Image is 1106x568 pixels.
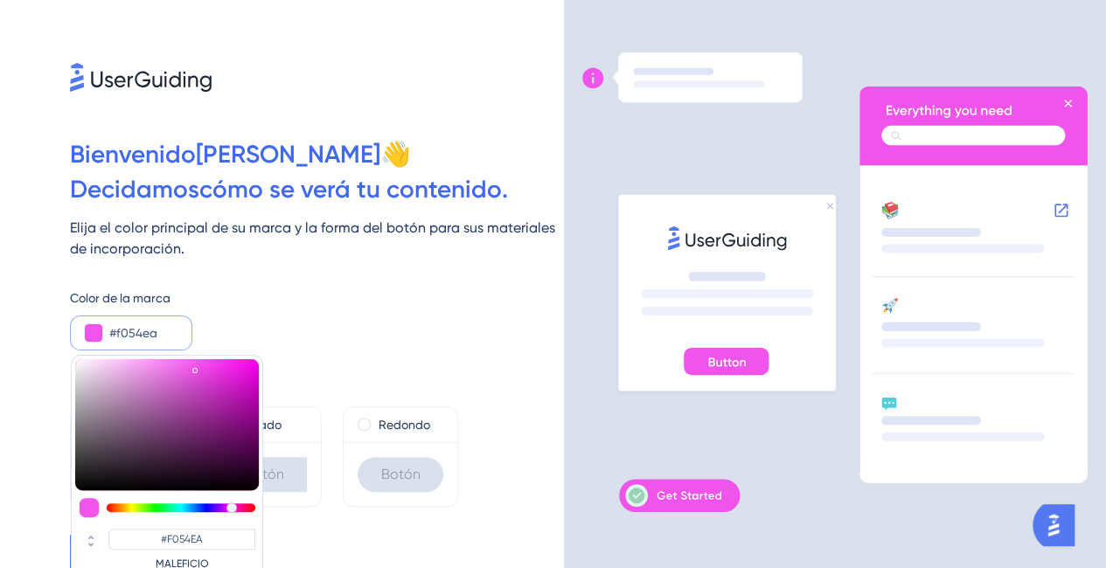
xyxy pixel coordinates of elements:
[1033,499,1085,551] iframe: Asistente de inicio de IA de UserGuiding
[70,140,196,169] font: Bienvenido
[70,175,199,204] font: Decidamos
[70,219,555,257] font: Elija el color principal de su marca y la forma del botón para sus materiales de incorporación.
[379,418,430,432] font: Redondo
[502,175,508,204] font: .
[196,140,380,169] font: [PERSON_NAME]
[381,466,421,482] font: Botón
[70,291,170,305] font: Color de la marca
[199,175,502,204] font: cómo se verá tu contenido
[70,544,114,559] font: Próximo
[380,140,411,169] font: 👋
[70,382,162,396] font: Forma del botón
[245,466,284,482] font: Botón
